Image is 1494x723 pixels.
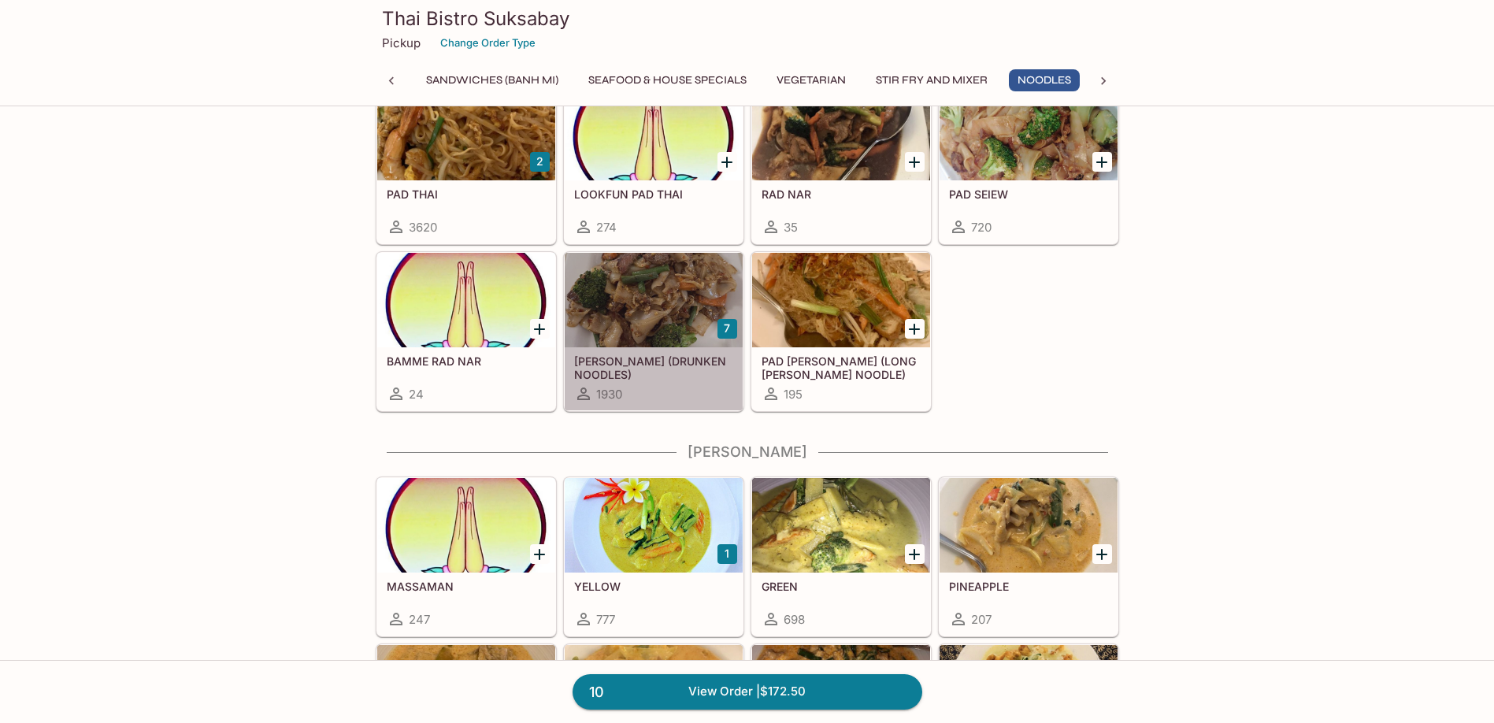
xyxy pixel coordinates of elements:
[751,85,931,244] a: RAD NAR35
[596,387,622,402] span: 1930
[1009,69,1080,91] button: Noodles
[376,477,556,636] a: MASSAMAN247
[867,69,996,91] button: Stir Fry and Mixer
[751,252,931,411] a: PAD [PERSON_NAME] (LONG [PERSON_NAME] NOODLE)195
[762,354,921,380] h5: PAD [PERSON_NAME] (LONG [PERSON_NAME] NOODLE)
[717,152,737,172] button: Add LOOKFUN PAD THAI
[376,85,556,244] a: PAD THAI3620
[564,252,743,411] a: [PERSON_NAME] (DRUNKEN NOODLES)1930
[940,478,1118,573] div: PINEAPPLE
[939,477,1118,636] a: PINEAPPLE207
[376,443,1119,461] h4: [PERSON_NAME]
[784,612,805,627] span: 698
[905,152,925,172] button: Add RAD NAR
[382,35,421,50] p: Pickup
[376,252,556,411] a: BAMME RAD NAR24
[564,477,743,636] a: YELLOW777
[762,580,921,593] h5: GREEN
[387,580,546,593] h5: MASSAMAN
[409,220,437,235] span: 3620
[596,220,617,235] span: 274
[717,319,737,339] button: Add KEE MAO (DRUNKEN NOODLES)
[409,387,424,402] span: 24
[768,69,855,91] button: Vegetarian
[752,86,930,180] div: RAD NAR
[433,31,543,55] button: Change Order Type
[762,187,921,201] h5: RAD NAR
[387,354,546,368] h5: BAMME RAD NAR
[784,220,798,235] span: 35
[1092,544,1112,564] button: Add PINEAPPLE
[382,6,1113,31] h3: Thai Bistro Suksabay
[580,69,755,91] button: Seafood & House Specials
[1092,152,1112,172] button: Add PAD SEIEW
[752,478,930,573] div: GREEN
[417,69,567,91] button: Sandwiches (Banh Mi)
[580,681,614,703] span: 10
[939,85,1118,244] a: PAD SEIEW720
[717,544,737,564] button: Add YELLOW
[377,478,555,573] div: MASSAMAN
[971,612,992,627] span: 207
[905,544,925,564] button: Add GREEN
[752,253,930,347] div: PAD WOON SEN (LONG RICE NOODLE)
[409,612,430,627] span: 247
[940,86,1118,180] div: PAD SEIEW
[377,86,555,180] div: PAD THAI
[565,253,743,347] div: KEE MAO (DRUNKEN NOODLES)
[530,319,550,339] button: Add BAMME RAD NAR
[971,220,992,235] span: 720
[949,187,1108,201] h5: PAD SEIEW
[565,86,743,180] div: LOOKFUN PAD THAI
[565,478,743,573] div: YELLOW
[574,187,733,201] h5: LOOKFUN PAD THAI
[377,253,555,347] div: BAMME RAD NAR
[751,477,931,636] a: GREEN698
[564,85,743,244] a: LOOKFUN PAD THAI274
[596,612,615,627] span: 777
[530,544,550,564] button: Add MASSAMAN
[387,187,546,201] h5: PAD THAI
[530,152,550,172] button: Add PAD THAI
[574,580,733,593] h5: YELLOW
[949,580,1108,593] h5: PINEAPPLE
[574,354,733,380] h5: [PERSON_NAME] (DRUNKEN NOODLES)
[784,387,803,402] span: 195
[573,674,922,709] a: 10View Order |$172.50
[905,319,925,339] button: Add PAD WOON SEN (LONG RICE NOODLE)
